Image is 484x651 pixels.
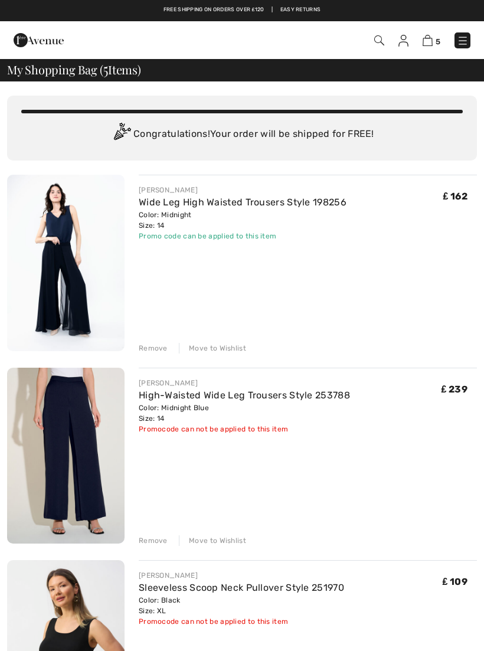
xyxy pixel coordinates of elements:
[7,64,141,76] span: My Shopping Bag ( Items)
[179,343,246,354] div: Move to Wishlist
[272,6,273,14] span: |
[436,37,440,46] span: 5
[139,197,346,208] a: Wide Leg High Waisted Trousers Style 198256
[443,576,467,587] span: ₤ 109
[139,582,344,593] a: Sleeveless Scoop Neck Pullover Style 251970
[423,33,440,47] a: 5
[139,616,344,627] div: Promocode can not be applied to this item
[21,123,463,146] div: Congratulations! Your order will be shipped for FREE!
[103,61,108,76] span: 5
[443,191,467,202] span: ₤ 162
[442,384,467,395] span: ₤ 239
[139,343,168,354] div: Remove
[398,35,408,47] img: My Info
[7,368,125,544] img: High-Waisted Wide Leg Trousers Style 253788
[139,595,344,616] div: Color: Black Size: XL
[139,535,168,546] div: Remove
[110,123,133,146] img: Congratulation2.svg
[139,378,350,388] div: [PERSON_NAME]
[139,403,350,424] div: Color: Midnight Blue Size: 14
[139,570,344,581] div: [PERSON_NAME]
[179,535,246,546] div: Move to Wishlist
[280,6,321,14] a: Easy Returns
[374,35,384,45] img: Search
[423,35,433,46] img: Shopping Bag
[7,175,125,351] img: Wide Leg High Waisted Trousers Style 198256
[139,210,346,231] div: Color: Midnight Size: 14
[139,390,350,401] a: High-Waisted Wide Leg Trousers Style 253788
[163,6,264,14] a: Free shipping on orders over ₤120
[14,28,64,52] img: 1ère Avenue
[457,35,469,47] img: Menu
[139,185,346,195] div: [PERSON_NAME]
[139,231,346,241] div: Promo code can be applied to this item
[14,34,64,45] a: 1ère Avenue
[139,424,350,434] div: Promocode can not be applied to this item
